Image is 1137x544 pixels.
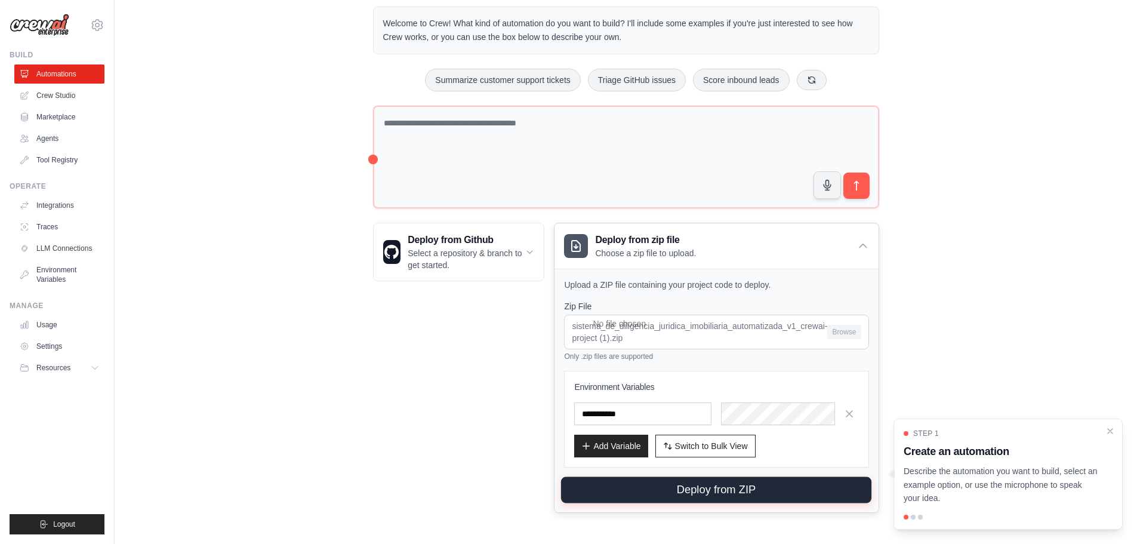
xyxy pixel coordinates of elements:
p: Choose a zip file to upload. [595,247,696,259]
label: Zip File [564,300,868,312]
a: Traces [14,217,104,236]
div: Build [10,50,104,60]
div: Manage [10,301,104,311]
a: Environment Variables [14,260,104,289]
button: Summarize customer support tickets [425,69,580,91]
h3: Deploy from zip file [595,233,696,247]
a: Crew Studio [14,86,104,105]
button: Switch to Bulk View [655,435,756,457]
h3: Deploy from Github [408,233,525,247]
span: Step 1 [913,429,939,438]
p: Only .zip files are supported [564,352,868,361]
a: Usage [14,315,104,334]
button: Add Variable [574,435,648,457]
button: Triage GitHub issues [588,69,686,91]
button: Logout [10,514,104,534]
button: Close walkthrough [1105,426,1115,436]
p: Welcome to Crew! What kind of automation do you want to build? I'll include some examples if you'... [383,17,869,44]
h3: Create an automation [904,443,1098,460]
h3: Environment Variables [574,381,858,393]
a: Automations [14,64,104,84]
a: Agents [14,129,104,148]
div: Operate [10,182,104,191]
button: Resources [14,358,104,377]
img: Logo [10,14,69,36]
span: Logout [53,520,75,529]
a: Integrations [14,196,104,215]
p: Select a repository & branch to get started. [408,247,525,271]
span: Resources [36,363,70,373]
a: LLM Connections [14,239,104,258]
p: Upload a ZIP file containing your project code to deploy. [564,279,868,291]
a: Settings [14,337,104,356]
input: sistema_de_diligencia_juridica_imobiliaria_automatizada_v1_crewai-project (1).zip Browse [564,315,868,349]
p: Describe the automation you want to build, select an example option, or use the microphone to spe... [904,465,1098,505]
a: Marketplace [14,107,104,127]
button: Deploy from ZIP [561,477,871,503]
span: Switch to Bulk View [675,440,748,452]
iframe: Chat Widget [1077,487,1137,544]
button: Score inbound leads [693,69,790,91]
a: Tool Registry [14,150,104,170]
